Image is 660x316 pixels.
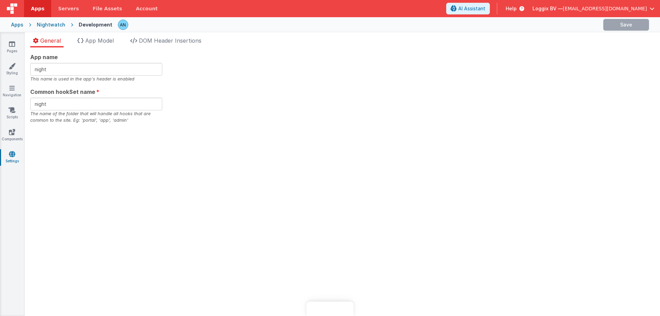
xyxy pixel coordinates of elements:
[30,76,162,82] div: This name is used in the app's header is enabled
[11,21,23,28] div: Apps
[506,5,517,12] span: Help
[30,53,58,61] span: App name
[603,19,649,31] button: Save
[85,37,114,44] span: App Model
[30,110,162,123] div: The name of the folder that will handle all hooks that are common to the site. Eg: 'portal', 'app...
[37,21,65,28] div: Nightwatch
[31,5,44,12] span: Apps
[30,88,95,96] span: Common hookSet name
[446,3,490,14] button: AI Assistant
[532,5,563,12] span: Loggix BV —
[58,5,79,12] span: Servers
[563,5,647,12] span: [EMAIL_ADDRESS][DOMAIN_NAME]
[139,37,201,44] span: DOM Header Insertions
[79,21,112,28] div: Development
[532,5,654,12] button: Loggix BV — [EMAIL_ADDRESS][DOMAIN_NAME]
[93,5,122,12] span: File Assets
[307,302,354,316] iframe: Marker.io feedback button
[458,5,485,12] span: AI Assistant
[118,20,128,30] img: f1d78738b441ccf0e1fcb79415a71bae
[40,37,61,44] span: General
